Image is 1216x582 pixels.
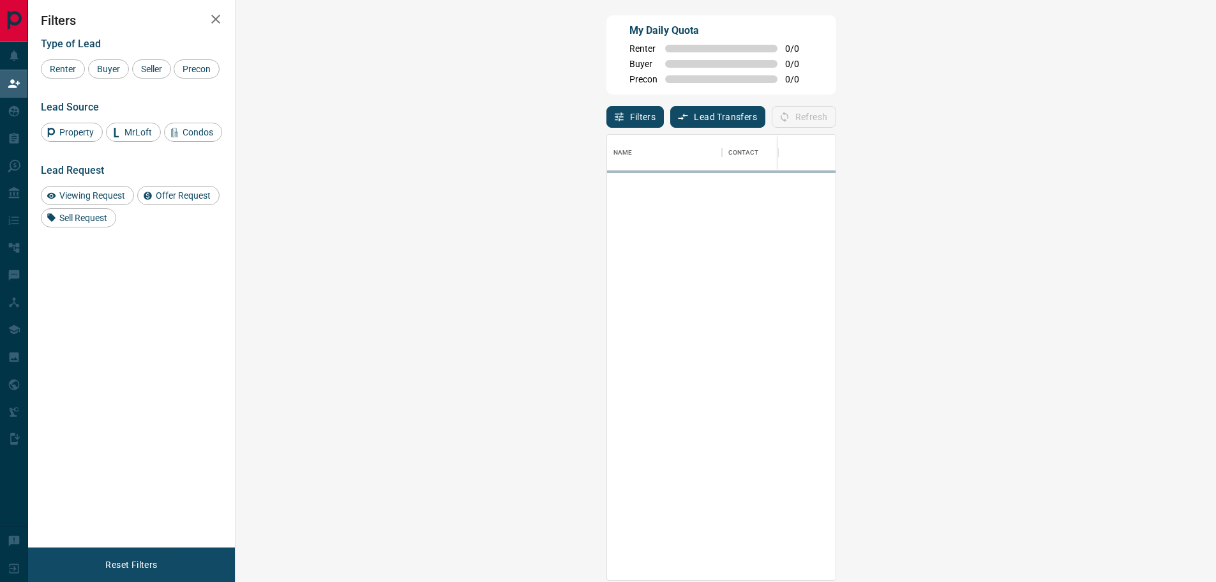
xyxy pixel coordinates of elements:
[41,59,85,79] div: Renter
[722,135,824,171] div: Contact
[41,123,103,142] div: Property
[728,135,759,171] div: Contact
[613,135,633,171] div: Name
[629,23,813,38] p: My Daily Quota
[137,186,220,205] div: Offer Request
[785,74,813,84] span: 0 / 0
[629,59,657,69] span: Buyer
[132,59,171,79] div: Seller
[41,13,222,28] h2: Filters
[97,554,165,576] button: Reset Filters
[55,127,98,137] span: Property
[629,74,657,84] span: Precon
[670,106,765,128] button: Lead Transfers
[137,64,167,74] span: Seller
[629,43,657,54] span: Renter
[178,64,215,74] span: Precon
[93,64,124,74] span: Buyer
[178,127,218,137] span: Condos
[41,208,116,227] div: Sell Request
[164,123,222,142] div: Condos
[151,190,215,201] span: Offer Request
[174,59,220,79] div: Precon
[106,123,161,142] div: MrLoft
[606,106,664,128] button: Filters
[41,164,104,176] span: Lead Request
[607,135,722,171] div: Name
[41,101,99,113] span: Lead Source
[41,38,101,50] span: Type of Lead
[55,190,130,201] span: Viewing Request
[785,43,813,54] span: 0 / 0
[55,213,112,223] span: Sell Request
[120,127,156,137] span: MrLoft
[41,186,134,205] div: Viewing Request
[88,59,129,79] div: Buyer
[785,59,813,69] span: 0 / 0
[45,64,80,74] span: Renter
